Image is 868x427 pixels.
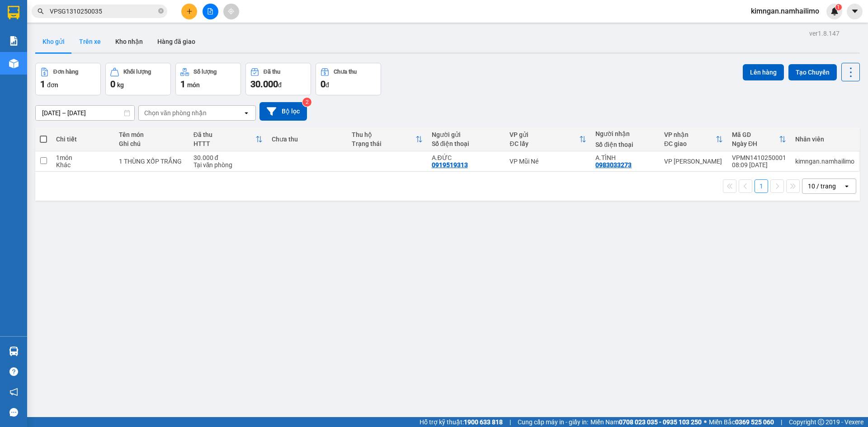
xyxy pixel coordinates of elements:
[5,49,62,59] li: VP VP Mũi Né
[595,130,655,137] div: Người nhận
[193,131,255,138] div: Đã thu
[117,81,124,89] span: kg
[755,179,768,193] button: 1
[732,131,779,138] div: Mã GD
[316,63,381,95] button: Chưa thu0đ
[108,31,150,52] button: Kho nhận
[207,8,213,14] span: file-add
[732,161,786,169] div: 08:09 [DATE]
[509,131,579,138] div: VP gửi
[809,28,840,38] div: ver 1.8.147
[47,81,58,89] span: đơn
[727,127,791,151] th: Toggle SortBy
[347,127,427,151] th: Toggle SortBy
[175,63,241,95] button: Số lượng1món
[35,31,72,52] button: Kho gửi
[144,108,207,117] div: Chọn văn phòng nhận
[704,420,707,424] span: ⚪️
[735,418,774,426] strong: 0369 525 060
[5,61,11,67] span: environment
[847,4,863,19] button: caret-down
[56,154,110,161] div: 1 món
[619,418,702,426] strong: 0708 023 035 - 0935 103 250
[9,408,18,417] span: message
[432,161,468,169] div: 0919519313
[505,127,591,151] th: Toggle SortBy
[835,4,842,10] sup: 1
[150,31,203,52] button: Hàng đã giao
[123,69,151,75] div: Khối lượng
[110,79,115,89] span: 0
[119,140,184,147] div: Ghi chú
[56,136,110,143] div: Chi tiết
[432,140,501,147] div: Số điện thoại
[795,136,854,143] div: Nhân viên
[788,64,837,80] button: Tạo Chuyến
[193,140,255,147] div: HTTT
[664,158,723,165] div: VP [PERSON_NAME]
[181,4,197,19] button: plus
[9,347,19,356] img: warehouse-icon
[795,158,854,165] div: kimngan.namhailimo
[193,161,263,169] div: Tại văn phòng
[186,8,193,14] span: plus
[509,158,586,165] div: VP Mũi Né
[664,131,716,138] div: VP nhận
[5,5,36,36] img: logo.jpg
[56,161,110,169] div: Khác
[119,158,184,165] div: 1 THÙNG XỐP TRẮNG
[40,79,45,89] span: 1
[62,49,120,79] li: VP VP [PERSON_NAME] Lão
[843,183,850,190] svg: open
[595,154,655,161] div: A.TÌNH
[158,8,164,14] span: close-circle
[245,63,311,95] button: Đã thu30.000đ
[830,7,839,15] img: icon-new-feature
[851,7,859,15] span: caret-down
[9,388,18,396] span: notification
[119,131,184,138] div: Tên món
[432,131,501,138] div: Người gửi
[35,63,101,95] button: Đơn hàng1đơn
[272,136,343,143] div: Chưa thu
[321,79,325,89] span: 0
[325,81,329,89] span: đ
[38,8,44,14] span: search
[744,5,826,17] span: kimngan.namhailimo
[660,127,727,151] th: Toggle SortBy
[509,140,579,147] div: ĐC lấy
[781,417,782,427] span: |
[278,81,282,89] span: đ
[105,63,171,95] button: Khối lượng0kg
[259,102,307,121] button: Bộ lọc
[189,127,267,151] th: Toggle SortBy
[223,4,239,19] button: aim
[72,31,108,52] button: Trên xe
[9,36,19,46] img: solution-icon
[464,418,503,426] strong: 1900 633 818
[818,419,824,425] span: copyright
[420,417,503,427] span: Hỗ trợ kỹ thuật:
[432,154,501,161] div: A.ĐỨC
[264,69,280,75] div: Đã thu
[5,5,131,38] li: Nam Hải Limousine
[193,154,263,161] div: 30.000 đ
[595,161,632,169] div: 0983033273
[53,69,78,75] div: Đơn hàng
[187,81,200,89] span: món
[8,6,19,19] img: logo-vxr
[250,79,278,89] span: 30.000
[808,182,836,191] div: 10 / trang
[352,140,415,147] div: Trạng thái
[518,417,588,427] span: Cung cấp máy in - giấy in:
[50,6,156,16] input: Tìm tên, số ĐT hoặc mã đơn
[203,4,218,19] button: file-add
[228,8,234,14] span: aim
[36,106,134,120] input: Select a date range.
[193,69,217,75] div: Số lượng
[732,140,779,147] div: Ngày ĐH
[9,59,19,68] img: warehouse-icon
[334,69,357,75] div: Chưa thu
[837,4,840,10] span: 1
[732,154,786,161] div: VPMN1410250001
